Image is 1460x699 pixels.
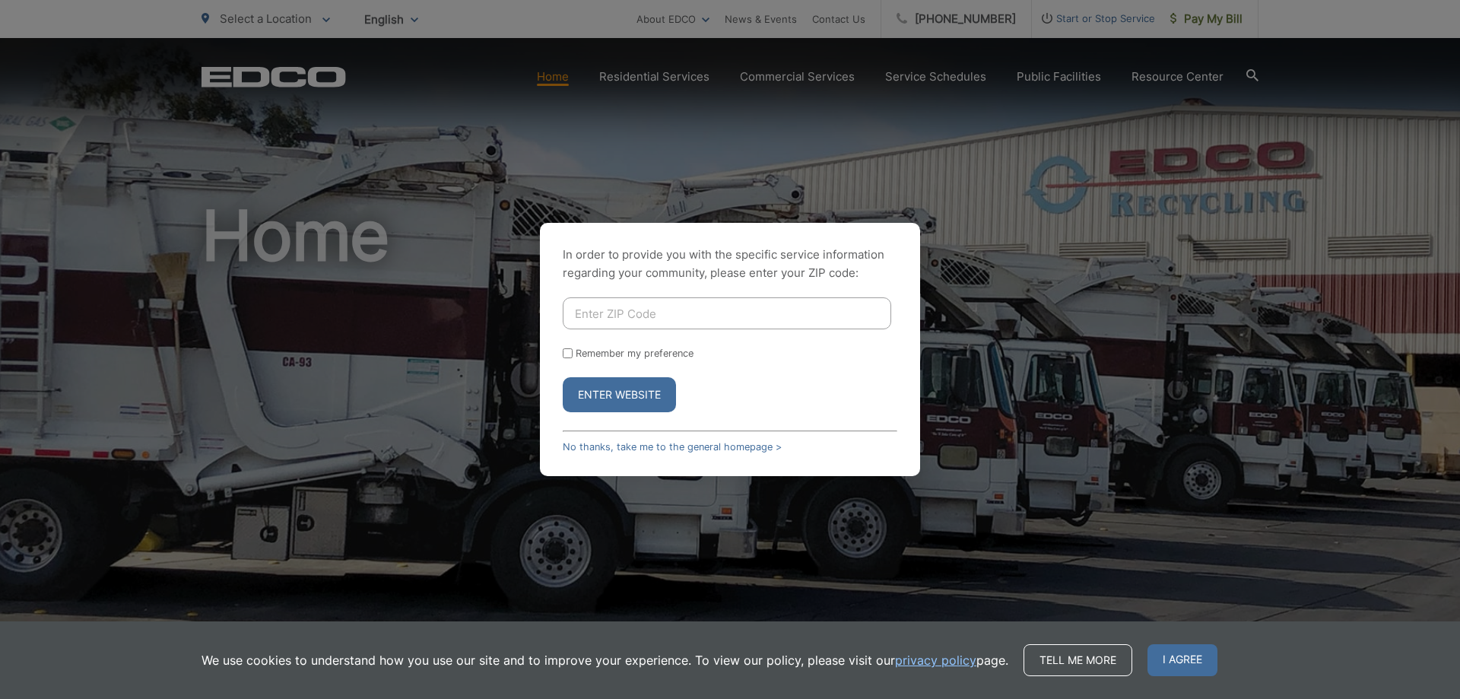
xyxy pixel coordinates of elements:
[563,441,782,453] a: No thanks, take me to the general homepage >
[895,651,976,669] a: privacy policy
[202,651,1008,669] p: We use cookies to understand how you use our site and to improve your experience. To view our pol...
[576,348,693,359] label: Remember my preference
[563,297,891,329] input: Enter ZIP Code
[1024,644,1132,676] a: Tell me more
[563,246,897,282] p: In order to provide you with the specific service information regarding your community, please en...
[1147,644,1217,676] span: I agree
[563,377,676,412] button: Enter Website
